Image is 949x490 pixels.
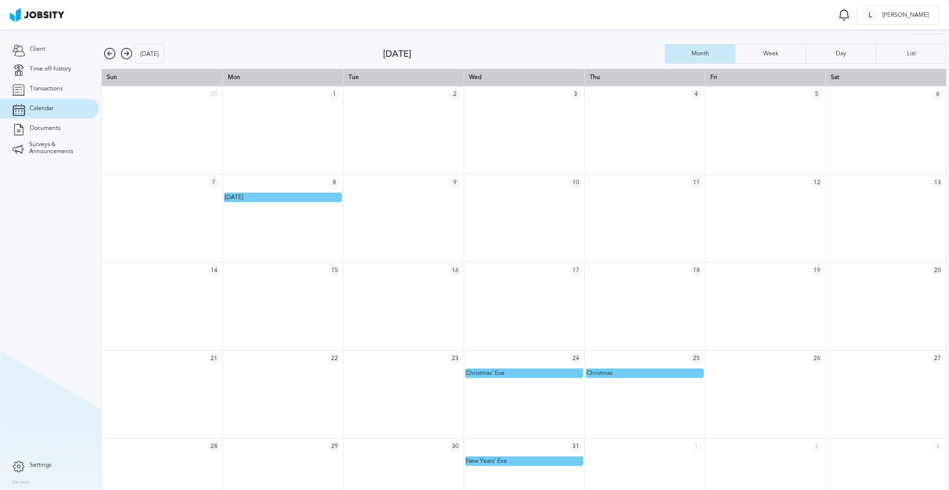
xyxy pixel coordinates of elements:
[228,74,240,81] span: Mon
[570,441,582,453] span: 31
[811,441,823,453] span: 2
[348,74,359,81] span: Tue
[690,177,702,189] span: 11
[932,265,944,277] span: 20
[329,89,341,101] span: 1
[30,85,63,92] span: Transactions
[466,369,505,376] span: Christmas' Eve
[449,89,461,101] span: 2
[208,89,220,101] span: 30
[466,457,507,464] span: New Years' Eve
[10,8,64,22] img: ab4bad089aa723f57921c736e9817d99.png
[690,441,702,453] span: 1
[863,8,877,23] div: L
[329,265,341,277] span: 15
[208,353,220,365] span: 21
[208,441,220,453] span: 28
[208,265,220,277] span: 14
[587,369,612,376] span: Christmas
[449,441,461,453] span: 30
[30,125,60,132] span: Documents
[735,44,805,64] button: Week
[687,50,714,57] div: Month
[208,177,220,189] span: 7
[107,74,117,81] span: Sun
[449,353,461,365] span: 23
[449,177,461,189] span: 9
[811,89,823,101] span: 5
[831,74,839,81] span: Sat
[758,50,783,57] div: Week
[806,44,876,64] button: Day
[383,49,665,59] div: [DATE]
[857,5,939,25] button: L[PERSON_NAME]
[30,105,53,112] span: Calendar
[690,265,702,277] span: 18
[329,441,341,453] span: 29
[329,353,341,365] span: 22
[329,177,341,189] span: 8
[877,12,934,19] span: [PERSON_NAME]
[665,44,735,64] button: Month
[29,141,86,155] span: Surveys & Announcements
[135,44,164,64] button: [DATE]
[932,353,944,365] span: 27
[811,265,823,277] span: 19
[910,14,947,34] button: Filter
[811,353,823,365] span: 26
[570,265,582,277] span: 17
[932,441,944,453] span: 3
[30,462,51,469] span: Settings
[876,44,947,64] button: List
[570,353,582,365] span: 24
[469,74,481,81] span: Wed
[690,353,702,365] span: 25
[932,177,944,189] span: 13
[225,194,243,201] span: [DATE]
[570,177,582,189] span: 10
[690,89,702,101] span: 4
[831,50,851,57] div: Day
[932,89,944,101] span: 6
[570,89,582,101] span: 3
[811,177,823,189] span: 12
[30,46,45,53] span: Client
[590,74,600,81] span: Thu
[12,480,31,486] label: Version:
[449,265,461,277] span: 16
[30,66,71,73] span: Time off history
[710,74,717,81] span: Fri
[902,50,921,57] div: List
